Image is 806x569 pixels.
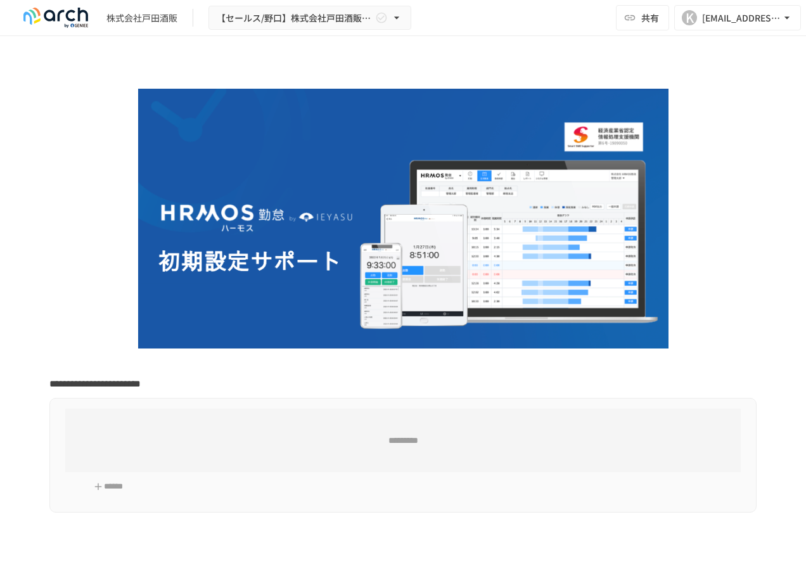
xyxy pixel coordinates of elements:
span: 共有 [641,11,659,25]
img: GdztLVQAPnGLORo409ZpmnRQckwtTrMz8aHIKJZF2AQ [138,89,668,348]
img: logo-default@2x-9cf2c760.svg [15,8,96,28]
button: K[EMAIL_ADDRESS][DOMAIN_NAME] [674,5,801,30]
span: 【セールス/野口】株式会社戸田酒販様_初期設定サポート [217,10,373,26]
button: 共有 [616,5,669,30]
div: 株式会社戸田酒販 [106,11,177,25]
button: 【セールス/野口】株式会社戸田酒販様_初期設定サポート [208,6,411,30]
div: [EMAIL_ADDRESS][DOMAIN_NAME] [702,10,781,26]
div: K [682,10,697,25]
